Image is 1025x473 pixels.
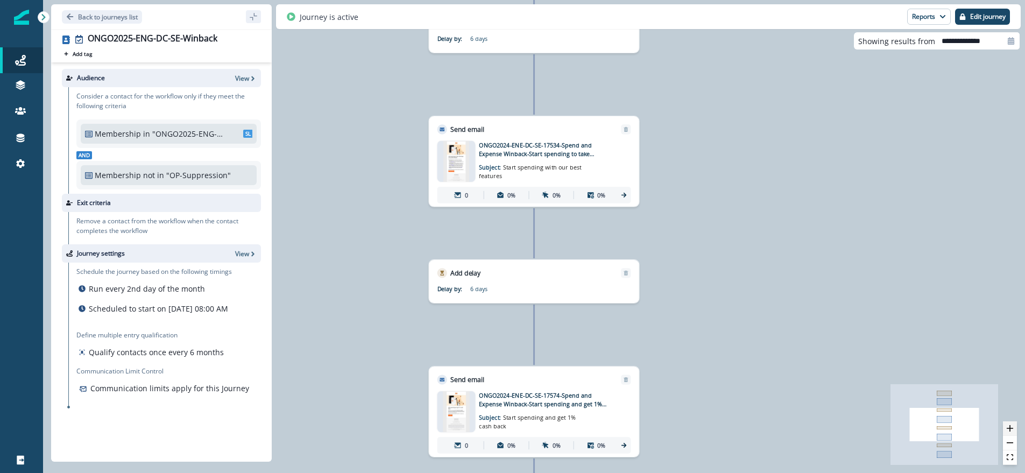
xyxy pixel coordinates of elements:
p: Membership [95,128,141,139]
div: Add delayRemoveDelay by:6 days [429,259,640,303]
button: Go back [62,10,142,24]
button: zoom in [1003,421,1017,436]
p: Consider a contact for the workflow only if they meet the following criteria [76,91,261,111]
p: Remove a contact from the workflow when the contact completes the workflow [76,216,261,236]
p: Scheduled to start on [DATE] 08:00 AM [89,303,228,314]
p: Delay by: [437,34,470,43]
p: 0% [507,190,515,199]
img: email asset unavailable [443,391,470,432]
button: fit view [1003,450,1017,465]
span: Start spending and get 1% cash back [479,414,576,430]
img: Inflection [14,10,29,25]
p: in [143,128,150,139]
p: Send email [450,124,484,134]
p: Define multiple entry qualification [76,330,226,340]
p: Add delay [450,268,480,278]
p: Delay by: [437,285,470,293]
p: Qualify contacts once every 6 months [89,347,224,358]
div: Send emailRemoveemail asset unavailableONGO2024-ENE-DC-SE-17534-Spend and Expense Winback-Start s... [429,116,640,207]
button: View [235,74,257,83]
p: View [235,74,249,83]
p: Exit criteria [77,198,111,208]
p: 0% [553,441,561,450]
p: 6 days [470,285,573,293]
p: Communication Limit Control [76,366,261,376]
p: Edit journey [970,13,1006,20]
button: Edit journey [955,9,1010,25]
p: 6 days [470,34,573,43]
p: Run every 2nd day of the month [89,283,205,294]
p: Journey settings [77,249,125,258]
button: zoom out [1003,436,1017,450]
p: Subject: [479,158,582,180]
span: Start spending with our best features [479,164,582,180]
button: Add tag [62,50,94,58]
p: ONGO2024-ENE-DC-SE-17574-Spend and Expense Winback-Start spending and get 1% cash back [479,391,610,408]
p: Add tag [73,51,92,57]
p: Back to journeys list [78,12,138,22]
p: Showing results from [858,36,935,47]
div: ONGO2025-ENG-DC-SE-Winback [88,33,217,45]
p: Schedule the journey based on the following timings [76,267,232,277]
p: Membership [95,170,141,181]
p: 0% [597,441,605,450]
p: ONGO2024-ENE-DC-SE-17534-Spend and Expense Winback-Start spending to take advantage of our best f... [479,141,610,158]
p: 0% [507,441,515,450]
div: Send emailRemoveemail asset unavailableONGO2024-ENE-DC-SE-17574-Spend and Expense Winback-Start s... [429,366,640,457]
p: Audience [77,73,105,83]
p: Journey is active [300,11,358,23]
div: Add delayRemoveDelay by:6 days [429,9,640,53]
p: View [235,249,249,258]
span: SL [243,130,253,138]
p: 0% [553,190,561,199]
p: "ONGO2025-ENG-DC-SE-Winback" [152,128,224,139]
img: email asset unavailable [443,141,469,182]
p: 0% [597,190,605,199]
p: 0 [465,190,468,199]
p: Subject: [479,408,582,430]
p: "OP-Suppression" [166,170,238,181]
p: Communication limits apply for this Journey [90,383,249,394]
p: Send email [450,375,484,384]
button: View [235,249,257,258]
button: Reports [907,9,951,25]
span: And [76,151,92,159]
button: sidebar collapse toggle [246,10,261,23]
p: not in [143,170,164,181]
p: 0 [465,441,468,450]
